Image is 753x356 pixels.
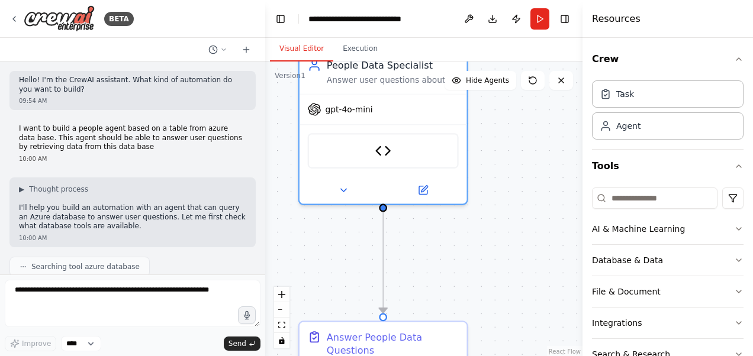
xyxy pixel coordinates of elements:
span: gpt-4o-mini [326,104,373,115]
p: I'll help you build an automation with an agent that can query an Azure database to answer user q... [19,203,246,231]
h4: Resources [592,12,641,26]
nav: breadcrumb [308,13,401,25]
span: Searching tool azure database [31,262,140,271]
button: Visual Editor [270,37,333,62]
div: 10:00 AM [19,154,246,163]
button: Tools [592,150,744,183]
p: Hello! I'm the CrewAI assistant. What kind of automation do you want to build? [19,76,246,94]
p: I want to build a people agent based on a table from azure data base. This agent should be able t... [19,124,246,152]
div: Version 1 [275,71,305,80]
button: Integrations [592,308,744,338]
button: Open in side panel [384,182,461,199]
button: Crew [592,43,744,76]
span: ▶ [19,185,24,194]
div: People Data Specialist [327,59,459,72]
button: Start a new chat [237,43,256,57]
button: zoom out [274,302,289,318]
button: Hide right sidebar [556,11,573,27]
div: Answer user questions about people by retrieving and analyzing data from the {company_name} peopl... [327,75,459,85]
div: BETA [104,12,134,26]
button: toggle interactivity [274,333,289,348]
div: Crew [592,76,744,149]
span: Hide Agents [466,76,509,85]
div: 09:54 AM [19,96,246,105]
a: React Flow attribution [549,348,581,355]
button: fit view [274,318,289,333]
span: Thought process [29,185,88,194]
div: People Data SpecialistAnswer user questions about people by retrieving and analyzing data from th... [298,49,468,205]
img: People Data API Tool [375,143,391,159]
span: Improve [22,339,51,348]
g: Edge from 5a896900-8e71-4c95-b303-cf08eb6f62a2 to ad0d1132-6f6e-47d6-927f-cad12907d551 [376,212,390,313]
div: Agent [616,120,641,132]
div: React Flow controls [274,287,289,348]
button: File & Document [592,276,744,307]
button: Click to speak your automation idea [238,306,256,324]
button: Send [224,336,260,351]
button: Database & Data [592,245,744,276]
button: AI & Machine Learning [592,213,744,244]
span: Send [229,339,246,348]
button: Execution [333,37,387,62]
button: Hide Agents [445,71,516,90]
button: zoom in [274,287,289,302]
button: ▶Thought process [19,185,88,194]
button: Hide left sidebar [272,11,289,27]
button: Improve [5,336,56,351]
button: Switch to previous chat [204,43,232,57]
div: 10:00 AM [19,234,246,242]
img: Logo [24,5,95,32]
div: Task [616,88,634,100]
